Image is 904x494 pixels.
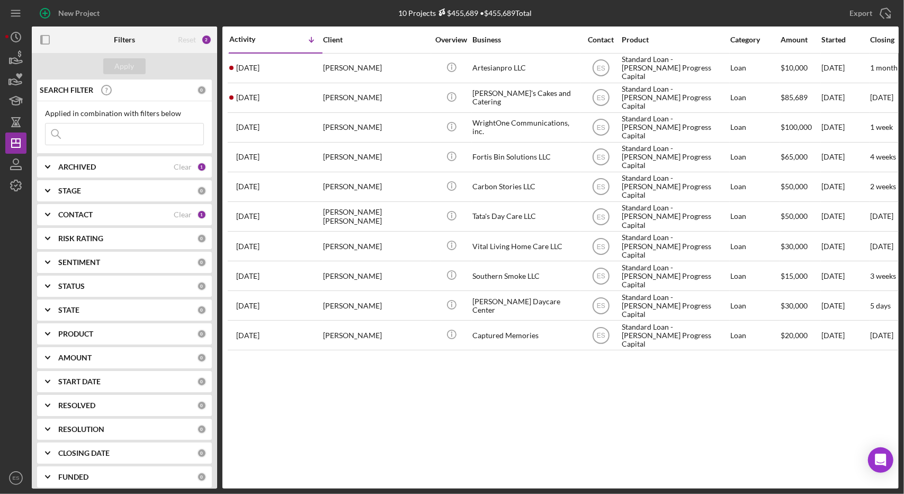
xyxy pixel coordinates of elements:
div: [PERSON_NAME] [323,321,429,349]
div: [PERSON_NAME] [323,292,429,320]
div: Standard Loan - [PERSON_NAME] Progress Capital [622,54,728,82]
div: 0 [197,258,207,267]
div: [PERSON_NAME] [PERSON_NAME] [323,202,429,231]
time: [DATE] [870,331,893,340]
div: Southern Smoke LLC [472,262,578,290]
div: [PERSON_NAME] [323,262,429,290]
div: WrightOne Communications, inc. [472,113,578,142]
text: ES [13,475,20,481]
time: [DATE] [870,242,893,251]
span: $50,000 [781,182,808,191]
div: Loan [730,292,780,320]
div: Activity [229,35,276,43]
text: ES [596,302,605,310]
div: Carbon Stories LLC [472,173,578,201]
text: ES [596,94,605,102]
div: Standard Loan - [PERSON_NAME] Progress Capital [622,84,728,112]
div: [DATE] [821,143,869,171]
time: 1 month [870,63,898,72]
div: [PERSON_NAME] [323,143,429,171]
time: 2025-08-17 00:45 [236,302,259,310]
div: Business [472,36,578,44]
div: Standard Loan - [PERSON_NAME] Progress Capital [622,113,728,142]
b: SENTIMENT [58,258,100,267]
b: PRODUCT [58,330,93,338]
div: Clear [174,163,192,171]
div: $455,689 [436,8,479,17]
div: Open Intercom Messenger [868,447,893,473]
div: 0 [197,377,207,386]
div: 2 [201,34,212,45]
text: ES [596,332,605,339]
b: RISK RATING [58,234,103,243]
div: Client [323,36,429,44]
time: [DATE] [870,93,893,102]
time: 2025-09-11 19:03 [236,123,259,131]
div: 0 [197,425,207,434]
div: [PERSON_NAME] [323,113,429,142]
text: ES [596,183,605,191]
div: 0 [197,85,207,95]
div: Tata's Day Care LLC [472,202,578,231]
text: ES [596,154,605,161]
time: 2025-09-08 19:16 [236,182,259,191]
b: STATUS [58,282,85,290]
span: $65,000 [781,152,808,161]
div: Fortis Bin Solutions LLC [472,143,578,171]
div: [DATE] [821,173,869,201]
div: Export [849,3,872,24]
b: FUNDED [58,473,88,481]
div: Standard Loan - [PERSON_NAME] Progress Capital [622,232,728,260]
b: Filters [114,36,135,44]
div: Captured Memories [472,321,578,349]
div: Standard Loan - [PERSON_NAME] Progress Capital [622,173,728,201]
div: Loan [730,202,780,231]
time: 2025-09-12 18:35 [236,93,259,102]
span: $30,000 [781,242,808,251]
div: 0 [197,353,207,363]
div: [DATE] [821,113,869,142]
div: [DATE] [821,321,869,349]
div: 0 [197,234,207,243]
b: RESOLUTION [58,425,104,434]
div: Loan [730,54,780,82]
div: [DATE] [821,232,869,260]
span: $20,000 [781,331,808,340]
div: Artesianpro LLC [472,54,578,82]
div: Loan [730,232,780,260]
button: ES [5,467,26,489]
div: Clear [174,210,192,219]
text: ES [596,272,605,280]
time: 3 weeks [870,271,896,280]
div: 0 [197,401,207,410]
div: [DATE] [821,54,869,82]
div: [DATE] [821,202,869,231]
b: CONTACT [58,210,93,219]
div: Amount [781,36,820,44]
div: Loan [730,84,780,112]
span: $100,000 [781,122,812,131]
text: ES [596,65,605,72]
div: Loan [730,113,780,142]
div: Standard Loan - [PERSON_NAME] Progress Capital [622,262,728,290]
div: 0 [197,472,207,482]
div: 0 [197,186,207,196]
div: Category [730,36,780,44]
div: Apply [115,58,135,74]
div: Vital Living Home Care LLC [472,232,578,260]
div: Standard Loan - [PERSON_NAME] Progress Capital [622,202,728,231]
time: [DATE] [870,211,893,220]
b: STATE [58,306,79,314]
div: [DATE] [821,292,869,320]
div: Overview [432,36,471,44]
b: AMOUNT [58,354,92,362]
b: ARCHIVED [58,163,96,171]
b: STAGE [58,187,81,195]
b: CLOSING DATE [58,449,110,457]
div: [PERSON_NAME] Daycare Center [472,292,578,320]
div: Product [622,36,728,44]
div: Loan [730,173,780,201]
div: 0 [197,329,207,339]
div: Standard Loan - [PERSON_NAME] Progress Capital [622,143,728,171]
time: 1 week [870,122,893,131]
